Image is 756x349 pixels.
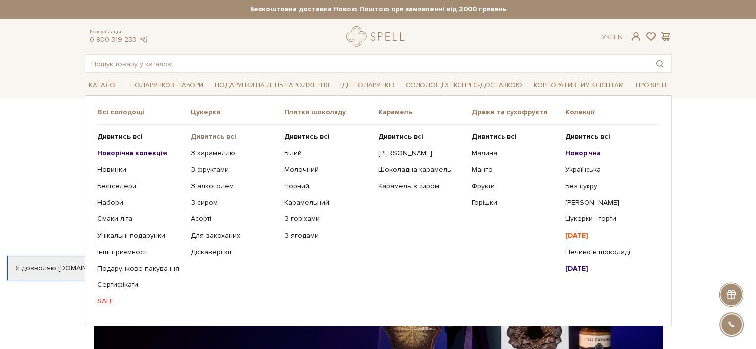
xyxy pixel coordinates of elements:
b: [DATE] [565,264,588,273]
a: Цукерки - торти [565,214,651,223]
a: Чорний [284,182,370,191]
a: Бестселери [97,182,183,191]
span: Всі солодощі [97,108,191,117]
a: Манго [472,165,558,174]
a: Новорічна [565,149,651,158]
a: Асорті [191,214,277,223]
a: Унікальні подарунки [97,231,183,240]
a: З карамеллю [191,149,277,158]
a: Солодощі з експрес-доставкою [402,77,526,94]
span: Колекції [565,108,659,117]
b: Дивитись всі [97,132,143,140]
a: Дивитись всі [378,132,464,141]
span: Карамель [378,108,471,117]
a: З ягодами [284,231,370,240]
a: [DATE] [565,231,651,240]
a: Без цукру [565,182,651,191]
a: Дивитись всі [284,132,370,141]
div: Каталог [85,95,672,326]
b: Дивитись всі [472,132,517,140]
a: Новорічна колекція [97,149,183,158]
a: Українська [565,165,651,174]
span: Цукерки [191,108,284,117]
b: Дивитись всі [191,132,236,140]
a: Подарункове пакування [97,264,183,273]
a: З сиром [191,198,277,207]
span: | [610,33,612,41]
a: Дивитись всі [565,132,651,141]
a: З алкоголем [191,182,277,191]
span: Консультація: [90,29,149,35]
span: Драже та сухофрукти [472,108,565,117]
a: Дивитись всі [191,132,277,141]
div: Я дозволяю [DOMAIN_NAME] використовувати [8,264,277,273]
a: telegram [139,35,149,44]
b: Новорічна колекція [97,149,167,157]
a: Карамель з сиром [378,182,464,191]
a: Дивитись всі [472,132,558,141]
a: Фрукти [472,182,558,191]
a: Шоколадна карамель [378,165,464,174]
a: Подарункові набори [126,78,207,93]
a: Корпоративним клієнтам [530,78,628,93]
a: Сертифікати [97,280,183,289]
a: SALE [97,297,183,306]
a: З горіхами [284,214,370,223]
button: Пошук товару у каталозі [648,55,671,72]
a: [PERSON_NAME] [565,198,651,207]
input: Пошук товару у каталозі [85,55,648,72]
a: Горішки [472,198,558,207]
b: Новорічна [565,149,601,157]
a: Набори [97,198,183,207]
span: Плитки шоколаду [284,108,378,117]
a: Каталог [85,78,123,93]
a: Печиво в шоколаді [565,248,651,257]
a: Подарунки на День народження [211,78,333,93]
a: Білий [284,149,370,158]
b: Дивитись всі [378,132,423,140]
a: Інші приємності [97,248,183,257]
a: Малина [472,149,558,158]
a: Карамельний [284,198,370,207]
a: logo [346,26,409,47]
a: Про Spell [631,78,671,93]
b: Дивитись всі [284,132,330,140]
a: Для закоханих [191,231,277,240]
a: З фруктами [191,165,277,174]
a: Ідеї подарунків [336,78,398,93]
a: Дивитись всі [97,132,183,141]
a: 0 800 319 233 [90,35,136,44]
strong: Безкоштовна доставка Новою Поштою при замовленні від 2000 гривень [85,5,672,14]
a: [DATE] [565,264,651,273]
a: Смаки літа [97,214,183,223]
b: [DATE] [565,231,588,240]
a: Новинки [97,165,183,174]
b: Дивитись всі [565,132,610,140]
a: En [614,33,623,41]
a: Діскавері кіт [191,248,277,257]
div: Ук [602,33,623,42]
a: [PERSON_NAME] [378,149,464,158]
a: Молочний [284,165,370,174]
